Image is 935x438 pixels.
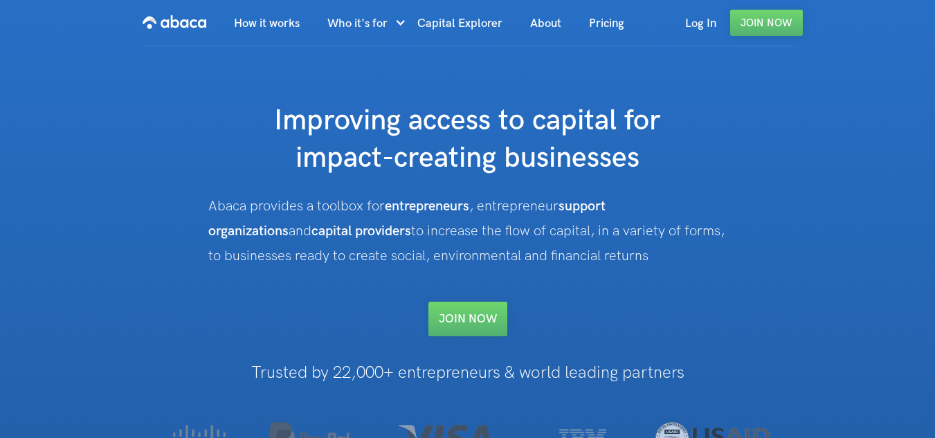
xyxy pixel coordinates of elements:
h1: Trusted by 22,000+ entrepreneurs & world leading partners [140,364,795,382]
img: Abaca logo [143,11,206,33]
a: Join NOW [428,302,507,336]
strong: capital providers [311,223,411,239]
a: Join Now [730,10,803,36]
h1: Improving access to capital for impact-creating businesses [191,102,745,177]
strong: entrepreneurs [385,198,469,215]
div: Abaca provides a toolbox for , entrepreneur and to increase the flow of capital, in a variety of ... [208,194,727,268]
